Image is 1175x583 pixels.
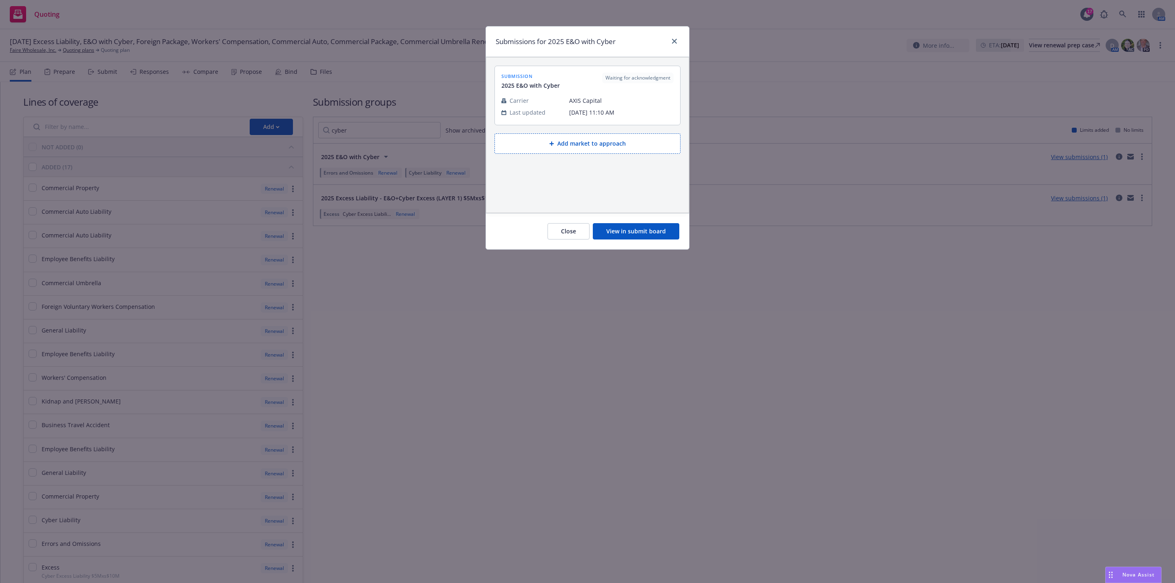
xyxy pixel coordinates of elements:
[1105,567,1162,583] button: Nova Assist
[605,74,670,82] span: Waiting for acknowledgment
[501,81,560,90] span: 2025 E&O with Cyber
[670,36,679,46] a: close
[569,96,674,105] span: AXIS Capital
[496,36,616,47] h1: Submissions for 2025 E&O with Cyber
[548,223,590,239] button: Close
[510,96,529,105] span: Carrier
[593,223,679,239] button: View in submit board
[501,73,560,80] span: submission
[510,108,545,117] span: Last updated
[1122,571,1155,578] span: Nova Assist
[494,133,681,154] button: Add market to approach
[569,108,674,117] span: [DATE] 11:10 AM
[1106,567,1116,583] div: Drag to move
